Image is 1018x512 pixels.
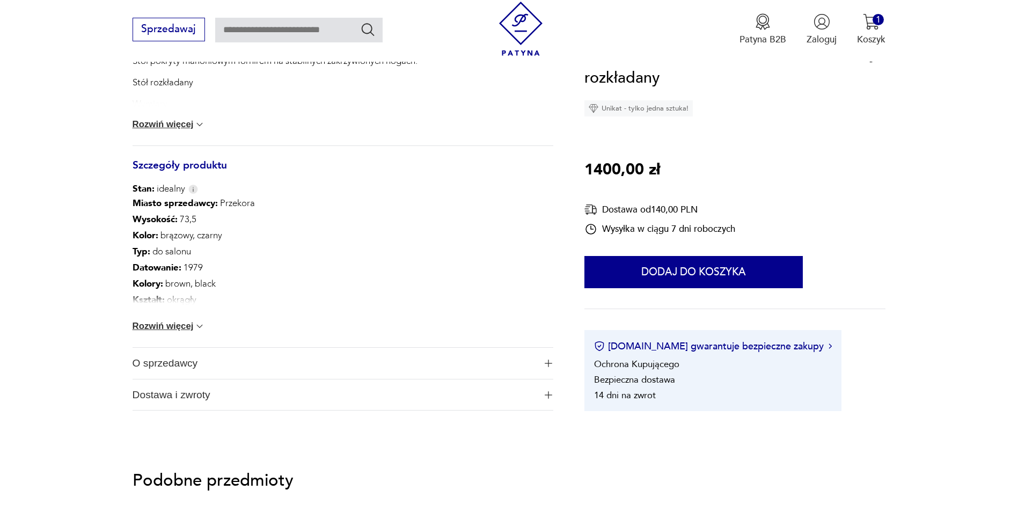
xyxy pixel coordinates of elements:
img: Ikonka użytkownika [814,13,830,30]
b: Kolor: [133,229,158,242]
b: Miasto sprzedawcy : [133,197,218,209]
p: Patyna B2B [739,33,786,46]
p: Stół rozkładany [133,76,428,89]
b: Typ : [133,245,150,258]
button: Dodaj do koszyka [584,256,803,288]
img: Ikona dostawy [584,202,597,216]
img: Info icon [188,185,198,194]
img: Ikona strzałki w prawo [829,343,832,349]
button: Ikona plusaDostawa i zwroty [133,379,554,411]
b: Wysokość : [133,213,178,225]
img: chevron down [194,119,205,130]
button: Rozwiń więcej [133,119,206,130]
img: Patyna - sklep z meblami i dekoracjami vintage [494,2,548,56]
div: Unikat - tylko jedna sztuka! [584,100,693,116]
h1: Stół KONDOR, lata 80., fornir mahoniowy, rozkładany [584,41,886,90]
b: Kolory : [133,277,163,290]
img: Ikona certyfikatu [594,341,605,352]
img: Ikona koszyka [863,13,880,30]
div: 1 [873,14,884,25]
p: okrągły [133,292,255,308]
img: chevron down [194,321,205,332]
span: Dostawa i zwroty [133,379,536,411]
li: Ochrona Kupującego [594,357,679,370]
span: O sprzedawcy [133,348,536,379]
img: Ikona plusa [545,391,552,399]
button: Szukaj [360,21,376,37]
img: Ikona medalu [755,13,771,30]
div: Wysyłka w ciągu 7 dni roboczych [584,222,735,235]
p: brown, black [133,276,255,292]
li: Bezpieczna dostawa [594,373,675,385]
p: do salonu [133,244,255,260]
button: [DOMAIN_NAME] gwarantuje bezpieczne zakupy [594,339,832,353]
p: brązowy, czarny [133,228,255,244]
b: Datowanie : [133,261,181,274]
button: Zaloguj [807,13,837,46]
p: Zaloguj [807,33,837,46]
p: Koszyk [857,33,885,46]
button: Rozwiń więcej [133,321,206,332]
h3: Szczegóły produktu [133,162,554,183]
p: 1979 [133,260,255,276]
b: Kształt : [133,294,165,306]
button: Sprzedawaj [133,18,205,41]
p: 1400,00 zł [584,157,660,182]
li: 14 dni na zwrot [594,389,656,401]
img: Ikona plusa [545,360,552,367]
button: 1Koszyk [857,13,885,46]
img: Ikona diamentu [589,103,598,113]
p: Wymiary: [133,98,428,111]
div: Dostawa od 140,00 PLN [584,202,735,216]
b: Stan: [133,182,155,195]
p: Przekora [133,195,255,211]
button: Patyna B2B [739,13,786,46]
button: Ikona plusaO sprzedawcy [133,348,554,379]
a: Sprzedawaj [133,26,205,34]
p: 73,5 [133,211,255,228]
span: idealny [133,182,185,195]
a: Ikona medaluPatyna B2B [739,13,786,46]
p: Podobne przedmioty [133,473,886,488]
